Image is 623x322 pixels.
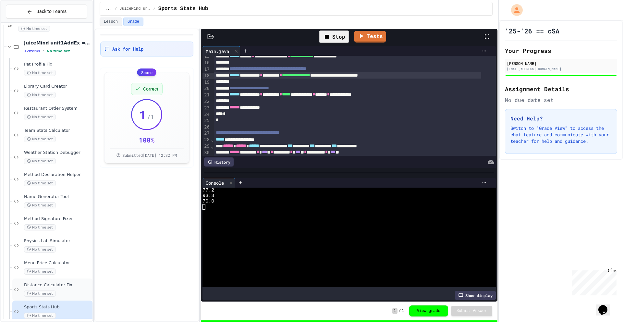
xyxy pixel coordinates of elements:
a: Tests [354,31,386,43]
div: Console [202,180,227,186]
span: No time set [24,92,56,98]
span: Weather Station Debugger [24,150,91,155]
button: View grade [409,305,448,316]
div: 19 [202,79,211,86]
div: 27 [202,130,211,137]
span: No time set [24,224,56,230]
span: No time set [24,291,56,297]
iframe: chat widget [596,296,617,316]
span: No time set [24,268,56,275]
span: / [115,6,117,11]
h1: '25-'26 == cSA [505,26,559,35]
span: No time set [47,49,70,53]
span: Submit Answer [457,308,487,314]
button: Grade [123,18,143,26]
span: No time set [24,70,56,76]
span: Pet Profile Fix [24,62,91,67]
div: Show display [455,291,496,300]
div: 100 % [139,135,154,144]
h2: Your Progress [505,46,617,55]
div: 16 [202,60,211,66]
span: Menu Price Calculator [24,260,91,266]
span: No time set [24,180,56,186]
div: 17 [202,66,211,73]
span: Restaurant Order System [24,106,91,111]
div: [EMAIL_ADDRESS][DOMAIN_NAME] [507,67,615,71]
span: Library Card Creator [24,84,91,89]
button: Back to Teams [6,5,87,19]
span: Distance Calculator Fix [24,282,91,288]
div: 20 [202,85,211,92]
div: 21 [202,92,211,98]
div: Console [202,178,235,188]
span: 70.0 [202,199,214,204]
div: 29 [202,143,211,150]
span: Fold line [211,144,214,149]
span: Sports Stats Hub [158,5,208,13]
div: Main.java [202,46,240,56]
span: Method Signature Fixer [24,216,91,222]
button: Submit Answer [451,306,492,316]
button: Lesson [100,18,122,26]
div: No due date set [505,96,617,104]
h2: Assignment Details [505,84,617,93]
span: JuiceMind unit1AddEx = new JuiceMind(); [24,40,91,46]
div: 26 [202,124,211,130]
span: • [43,48,44,54]
span: No time set [24,313,56,319]
div: 15 [202,53,211,60]
div: [PERSON_NAME] [507,60,615,66]
iframe: chat widget [569,268,617,295]
div: 25 [202,118,211,124]
span: No time set [24,246,56,253]
span: 12 items [24,49,40,53]
div: 30 [202,150,211,156]
div: Score [137,68,156,76]
span: 1 [402,308,404,314]
span: No time set [18,26,50,32]
div: Stop [319,31,349,43]
span: / 1 [147,112,154,121]
span: Team Stats Calculator [24,128,91,133]
p: Switch to "Grade View" to access the chat feature and communicate with your teacher for help and ... [510,125,612,144]
span: Fold line [211,137,214,142]
div: Chat with us now!Close [3,3,45,41]
span: Physics Lab Simulator [24,238,91,244]
span: Sports Stats Hub [24,304,91,310]
div: 22 [202,98,211,105]
div: 28 [202,137,211,143]
span: ... [105,6,112,11]
span: Correct [143,86,158,92]
div: 18 [202,73,211,79]
span: Ask for Help [112,46,143,52]
span: Method Declaration Helper [24,172,91,178]
span: No time set [24,202,56,208]
div: History [204,157,234,167]
span: No time set [24,158,56,164]
span: Submitted [DATE] 12:32 PM [122,153,177,158]
span: No time set [24,114,56,120]
span: / [153,6,156,11]
div: My Account [504,3,524,18]
h3: Need Help? [510,115,612,122]
span: 1 [139,108,146,121]
span: 93.3 [202,193,214,199]
div: 23 [202,105,211,111]
span: JuiceMind unit1AddEx = new JuiceMind(); [120,6,151,11]
span: Back to Teams [36,8,67,15]
span: / [399,308,401,314]
span: No time set [24,136,56,142]
div: 24 [202,111,211,118]
div: Main.java [202,48,232,55]
span: 77.2 [202,188,214,193]
span: Name Generator Tool [24,194,91,200]
span: 1 [392,308,397,314]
